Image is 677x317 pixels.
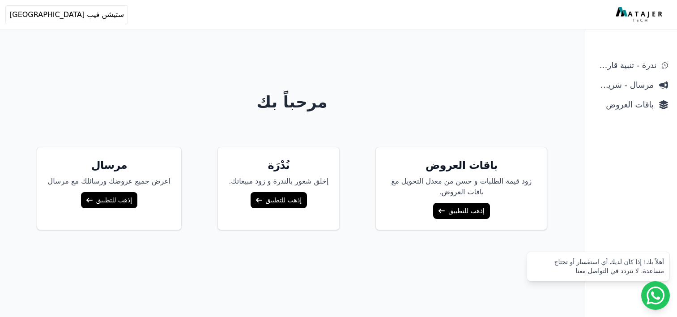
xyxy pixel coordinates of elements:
button: ستيشن فيب [GEOGRAPHIC_DATA] [5,5,128,24]
img: MatajerTech Logo [616,7,664,23]
a: إذهب للتطبيق [251,192,307,208]
p: اعرض جميع عروضك ورسائلك مع مرسال [48,176,171,187]
h1: مرحباً بك [6,93,579,111]
span: مرسال - شريط دعاية [593,79,654,91]
h5: باقات العروض [387,158,536,172]
span: باقات العروض [593,99,654,111]
a: إذهب للتطبيق [433,203,490,219]
h5: مرسال [48,158,171,172]
h5: نُدْرَة [229,158,328,172]
span: ستيشن فيب [GEOGRAPHIC_DATA] [9,9,124,20]
span: ندرة - تنبية قارب علي النفاذ [593,59,656,72]
p: زود قيمة الطلبات و حسن من معدل التحويل مغ باقات العروض. [387,176,536,197]
a: إذهب للتطبيق [81,192,137,208]
p: إخلق شعور بالندرة و زود مبيعاتك. [229,176,328,187]
div: أهلاً بك! إذا كان لديك أي استفسار أو تحتاج مساعدة، لا تتردد في التواصل معنا [532,257,664,275]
